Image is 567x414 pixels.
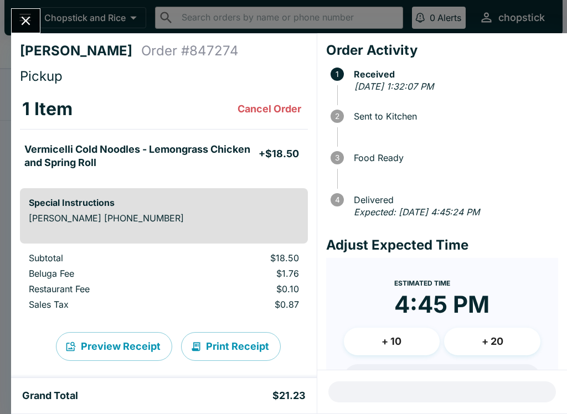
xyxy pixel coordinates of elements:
[24,143,259,169] h5: Vermicelli Cold Noodles - Lemongrass Chicken and Spring Roll
[272,389,306,402] h5: $21.23
[354,206,480,218] em: Expected: [DATE] 4:45:24 PM
[56,332,172,361] button: Preview Receipt
[354,81,434,92] em: [DATE] 1:32:07 PM
[20,252,308,314] table: orders table
[233,98,306,120] button: Cancel Order
[335,112,339,121] text: 2
[336,70,339,79] text: 1
[20,68,63,84] span: Pickup
[348,111,558,121] span: Sent to Kitchen
[29,197,299,208] h6: Special Instructions
[193,268,299,279] p: $1.76
[193,283,299,294] p: $0.10
[22,389,78,402] h5: Grand Total
[326,237,558,253] h4: Adjust Expected Time
[344,328,440,355] button: + 10
[20,89,308,179] table: orders table
[29,252,175,263] p: Subtotal
[193,252,299,263] p: $18.50
[394,279,450,287] span: Estimated Time
[29,213,299,224] p: [PERSON_NAME] [PHONE_NUMBER]
[335,153,339,162] text: 3
[348,195,558,205] span: Delivered
[181,332,281,361] button: Print Receipt
[259,147,299,161] h5: + $18.50
[348,153,558,163] span: Food Ready
[193,299,299,310] p: $0.87
[12,9,40,33] button: Close
[29,268,175,279] p: Beluga Fee
[29,283,175,294] p: Restaurant Fee
[22,98,73,120] h3: 1 Item
[326,42,558,59] h4: Order Activity
[348,69,558,79] span: Received
[394,290,489,319] time: 4:45 PM
[444,328,540,355] button: + 20
[334,195,339,204] text: 4
[141,43,239,59] h4: Order # 847274
[20,43,141,59] h4: [PERSON_NAME]
[29,299,175,310] p: Sales Tax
